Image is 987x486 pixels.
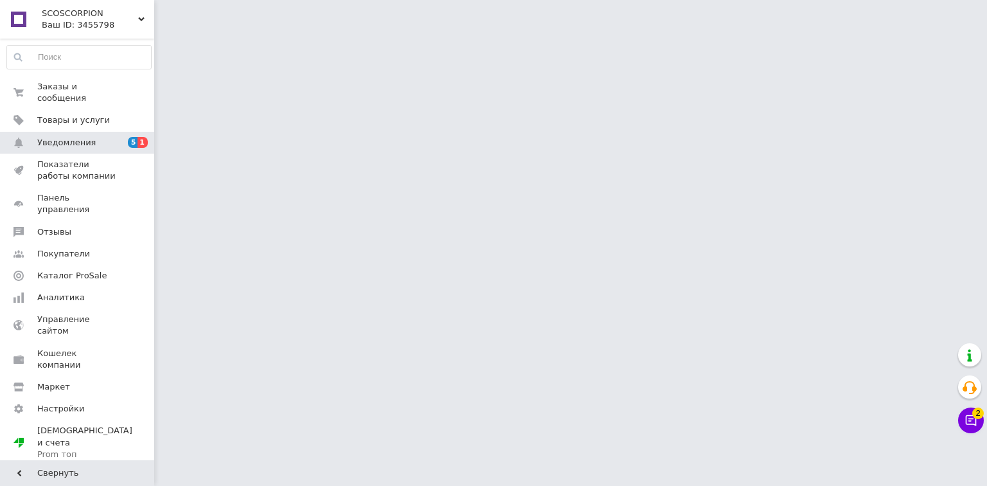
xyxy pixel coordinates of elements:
div: Prom топ [37,449,132,460]
span: Аналитика [37,292,85,303]
span: Уведомления [37,137,96,148]
span: Товары и услуги [37,114,110,126]
div: Ваш ID: 3455798 [42,19,154,31]
span: SCOSCORPION [42,8,138,19]
span: Заказы и сообщения [37,81,119,104]
span: Отзывы [37,226,71,238]
span: 5 [128,137,138,148]
span: Настройки [37,403,84,415]
span: 2 [972,408,984,419]
span: Покупатели [37,248,90,260]
span: Показатели работы компании [37,159,119,182]
span: Панель управления [37,192,119,215]
span: [DEMOGRAPHIC_DATA] и счета [37,425,132,460]
span: Управление сайтом [37,314,119,337]
span: 1 [138,137,148,148]
button: Чат с покупателем2 [958,408,984,433]
input: Поиск [7,46,151,69]
span: Кошелек компании [37,348,119,371]
span: Каталог ProSale [37,270,107,282]
span: Маркет [37,381,70,393]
